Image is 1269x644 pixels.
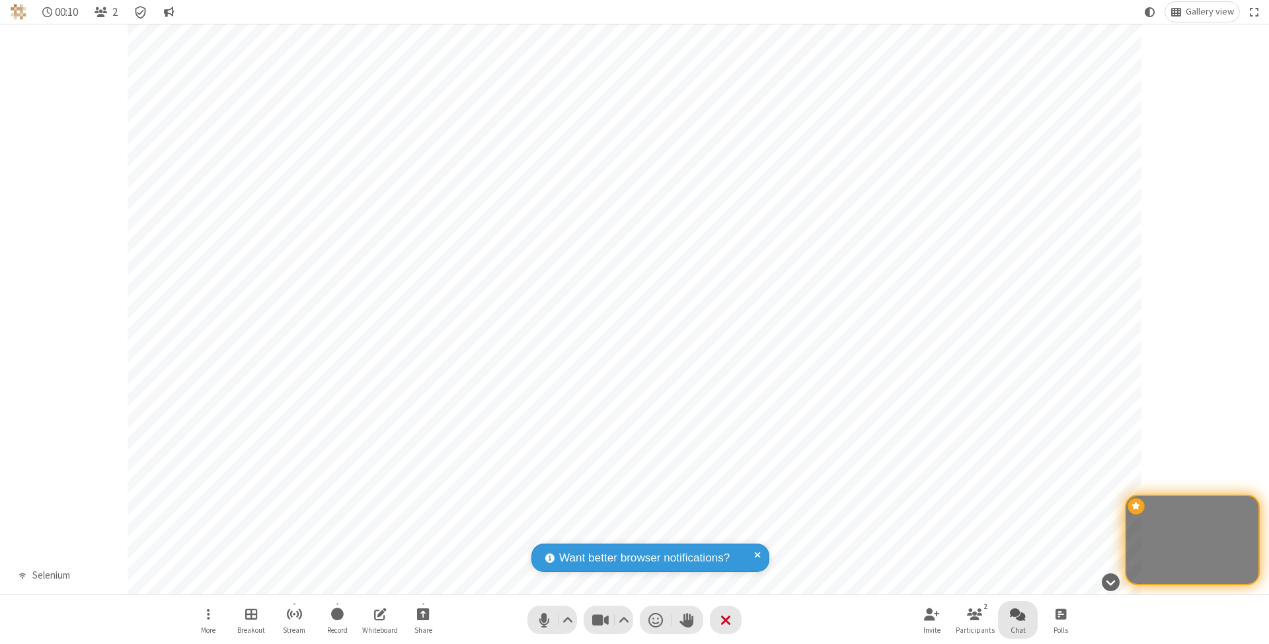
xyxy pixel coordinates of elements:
[237,626,265,634] span: Breakout
[158,2,179,22] button: Conversation
[672,606,703,634] button: Raise hand
[327,626,348,634] span: Record
[559,606,577,634] button: Audio settings
[362,626,398,634] span: Whiteboard
[201,626,215,634] span: More
[11,4,26,20] img: QA Selenium DO NOT DELETE OR CHANGE
[1186,7,1234,17] span: Gallery view
[956,626,995,634] span: Participants
[559,550,730,567] span: Want better browser notifications?
[1041,601,1081,639] button: Open poll
[274,601,314,639] button: Start streaming
[231,601,271,639] button: Manage Breakout Rooms
[955,601,995,639] button: Open participant list
[317,601,357,639] button: Start recording
[112,6,118,18] span: 2
[912,601,952,639] button: Invite participants (⌘+Shift+I)
[615,606,633,634] button: Video setting
[640,606,672,634] button: Send a reaction
[27,568,75,583] div: Selenium
[360,601,400,639] button: Open shared whiteboard
[128,2,153,22] div: Meeting details Encryption enabled
[37,2,84,22] div: Timer
[1054,626,1068,634] span: Polls
[1096,566,1124,598] button: Hide
[414,626,432,634] span: Share
[923,626,941,634] span: Invite
[527,606,577,634] button: Mute (⌘+Shift+A)
[710,606,742,634] button: End or leave meeting
[998,601,1038,639] button: Open chat
[1165,2,1239,22] button: Change layout
[584,606,633,634] button: Stop video (⌘+Shift+V)
[89,2,123,22] button: Open participant list
[283,626,305,634] span: Stream
[980,600,991,612] div: 2
[1139,2,1161,22] button: Using system theme
[188,601,228,639] button: Open menu
[1245,2,1264,22] button: Fullscreen
[55,6,78,18] span: 00:10
[1011,626,1026,634] span: Chat
[403,601,443,639] button: Start sharing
